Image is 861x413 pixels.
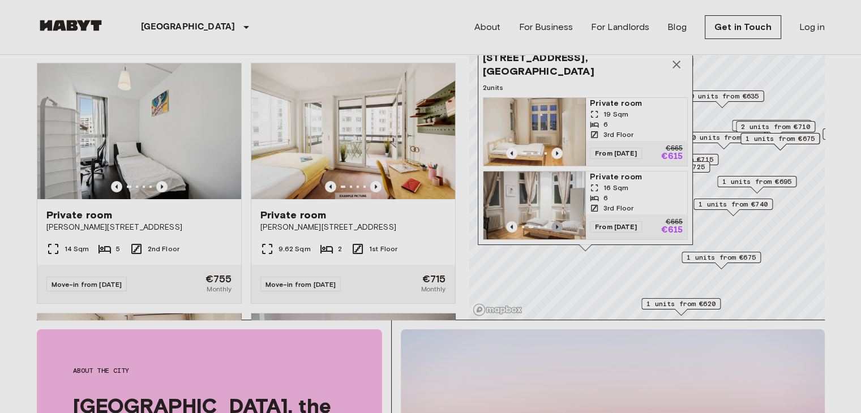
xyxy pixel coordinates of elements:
[279,244,311,254] span: 9.62 Sqm
[46,222,232,233] span: [PERSON_NAME][STREET_ADDRESS]
[740,133,820,150] div: Map marker
[156,181,168,192] button: Previous image
[421,284,446,294] span: Monthly
[687,252,756,263] span: 1 units from €675
[483,97,688,166] a: Marketing picture of unit DE-01-090-02MPrevious imagePrevious imagePrivate room19 Sqm63rd FloorFr...
[251,63,456,304] a: Marketing picture of unit DE-01-09-004-01QPrevious imagePrevious imagePrivate room[PERSON_NAME][S...
[207,284,232,294] span: Monthly
[260,208,327,222] span: Private room
[603,130,633,140] span: 3rd Floor
[205,274,232,284] span: €755
[338,244,342,254] span: 2
[639,154,718,171] div: Map marker
[73,365,346,376] span: About the city
[148,244,179,254] span: 2nd Floor
[603,109,628,119] span: 19 Sqm
[746,134,815,144] span: 1 units from €675
[603,119,608,130] span: 6
[705,15,781,39] a: Get in Touch
[682,132,765,149] div: Map marker
[369,244,397,254] span: 1st Floor
[686,91,759,101] span: 10 units from €635
[506,148,517,159] button: Previous image
[641,298,721,316] div: Map marker
[717,176,796,193] div: Map marker
[551,221,563,233] button: Previous image
[37,63,241,199] img: Marketing picture of unit DE-01-302-006-05
[260,222,446,233] span: [PERSON_NAME][STREET_ADDRESS]
[603,183,628,193] span: 16 Sqm
[474,20,501,34] a: About
[665,145,682,152] p: €665
[603,203,633,213] span: 3rd Floor
[732,120,811,137] div: Map marker
[37,63,242,304] a: Marketing picture of unit DE-01-302-006-05Previous imagePrevious imagePrivate room[PERSON_NAME][S...
[519,20,573,34] a: For Business
[682,252,761,269] div: Map marker
[265,280,336,289] span: Move-in from [DATE]
[141,20,235,34] p: [GEOGRAPHIC_DATA]
[680,91,764,108] div: Map marker
[737,121,806,131] span: 1 units from €710
[551,148,563,159] button: Previous image
[37,20,105,31] img: Habyt
[590,221,642,233] span: From [DATE]
[483,171,688,240] a: Previous imagePrevious imagePrivate room16 Sqm63rd FloorFrom [DATE]€665€615
[483,98,585,166] img: Marketing picture of unit DE-01-090-02M
[661,226,683,235] p: €615
[667,20,687,34] a: Blog
[644,154,713,165] span: 1 units from €715
[473,303,522,316] a: Mapbox logo
[483,83,688,93] span: 2 units
[722,177,791,187] span: 1 units from €695
[506,221,517,233] button: Previous image
[422,274,446,284] span: €715
[478,46,693,251] div: Map marker
[646,299,716,309] span: 1 units from €620
[483,171,585,239] img: Marketing picture of unit DE-01-090-05M
[111,181,122,192] button: Previous image
[370,181,382,192] button: Previous image
[483,51,665,78] span: [STREET_ADDRESS], [GEOGRAPHIC_DATA]
[251,63,455,199] img: Marketing picture of unit DE-01-09-004-01Q
[636,162,705,172] span: 1 units from €725
[631,161,710,179] div: Map marker
[693,199,773,216] div: Map marker
[46,208,113,222] span: Private room
[699,199,768,209] span: 1 units from €740
[736,121,815,139] div: Map marker
[603,193,608,203] span: 6
[65,244,89,254] span: 14 Sqm
[52,280,122,289] span: Move-in from [DATE]
[687,132,760,143] span: 10 units from €720
[116,244,120,254] span: 5
[661,152,683,161] p: €615
[590,98,683,109] span: Private room
[590,148,642,159] span: From [DATE]
[325,181,336,192] button: Previous image
[741,122,810,132] span: 2 units from €710
[591,20,649,34] a: For Landlords
[590,171,683,183] span: Private room
[799,20,825,34] a: Log in
[665,219,682,226] p: €665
